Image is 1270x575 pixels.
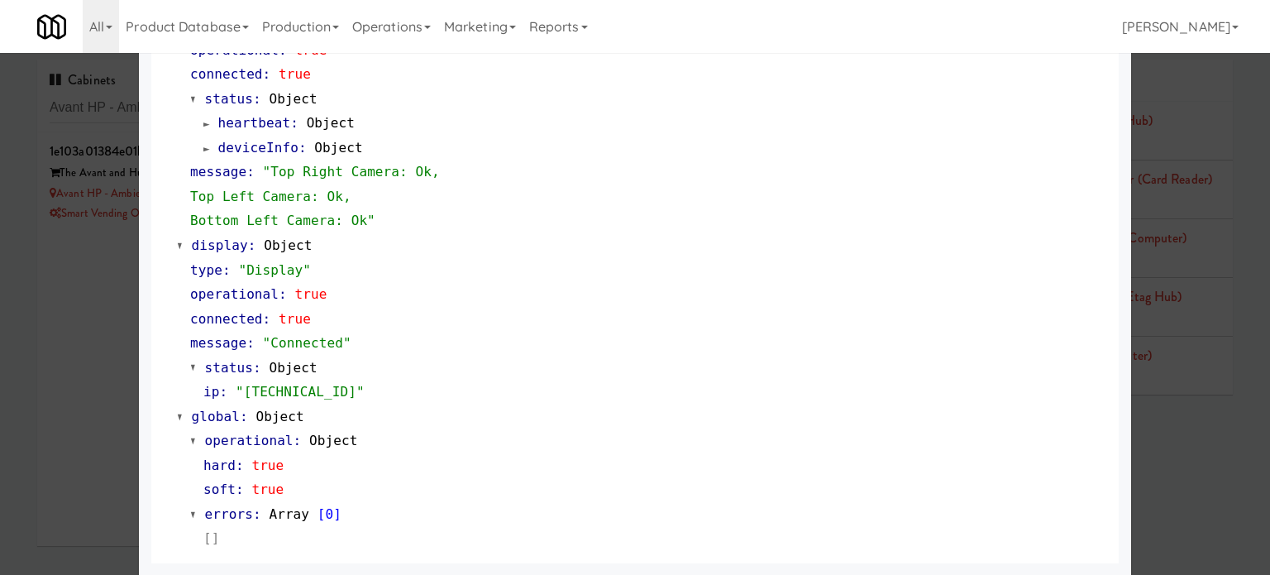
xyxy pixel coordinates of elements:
[219,384,227,400] span: :
[279,42,287,58] span: :
[279,286,287,302] span: :
[255,409,303,424] span: Object
[269,506,309,522] span: Array
[190,286,279,302] span: operational
[290,115,298,131] span: :
[307,115,355,131] span: Object
[253,506,261,522] span: :
[298,140,307,156] span: :
[248,237,256,253] span: :
[269,360,317,376] span: Object
[253,91,261,107] span: :
[326,506,334,522] span: 0
[190,164,440,228] span: "Top Right Camera: Ok, Top Left Camera: Ok, Bottom Left Camera: Ok"
[236,482,244,497] span: :
[205,433,294,448] span: operational
[263,66,271,82] span: :
[294,433,302,448] span: :
[190,335,246,351] span: message
[263,311,271,327] span: :
[279,311,311,327] span: true
[203,482,236,497] span: soft
[246,335,255,351] span: :
[240,409,248,424] span: :
[251,458,284,473] span: true
[218,140,298,156] span: deviceInfo
[279,66,311,82] span: true
[246,164,255,180] span: :
[263,335,351,351] span: "Connected"
[236,384,365,400] span: "[TECHNICAL_ID]"
[264,237,312,253] span: Object
[205,91,253,107] span: status
[222,262,231,278] span: :
[203,384,219,400] span: ip
[190,311,263,327] span: connected
[251,482,284,497] span: true
[190,42,279,58] span: operational
[192,237,248,253] span: display
[295,286,327,302] span: true
[333,506,341,522] span: ]
[192,409,240,424] span: global
[238,262,311,278] span: "Display"
[37,12,66,41] img: Micromart
[190,262,222,278] span: type
[236,458,244,473] span: :
[190,164,246,180] span: message
[309,433,357,448] span: Object
[205,360,253,376] span: status
[218,115,291,131] span: heartbeat
[190,66,263,82] span: connected
[317,506,326,522] span: [
[205,506,253,522] span: errors
[314,140,362,156] span: Object
[269,91,317,107] span: Object
[253,360,261,376] span: :
[295,42,327,58] span: true
[203,458,236,473] span: hard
